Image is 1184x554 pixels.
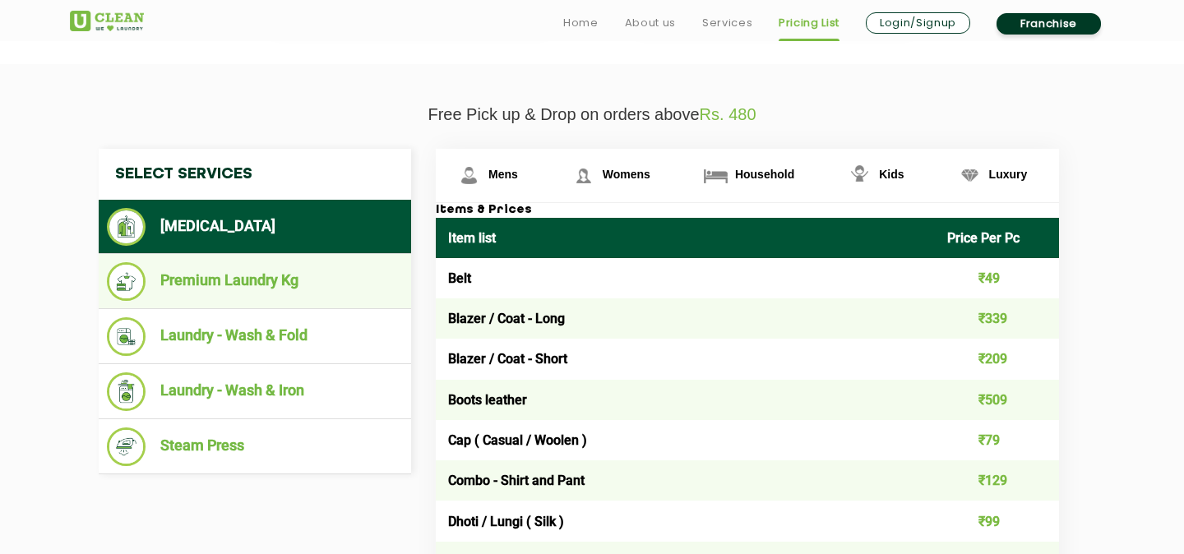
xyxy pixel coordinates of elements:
[436,218,935,258] th: Item list
[436,298,935,339] td: Blazer / Coat - Long
[702,13,752,33] a: Services
[779,13,839,33] a: Pricing List
[99,149,411,200] h4: Select Services
[735,168,794,181] span: Household
[107,372,403,411] li: Laundry - Wash & Iron
[935,339,1060,379] td: ₹209
[107,262,146,301] img: Premium Laundry Kg
[436,501,935,541] td: Dhoti / Lungi ( Silk )
[107,208,403,246] li: [MEDICAL_DATA]
[107,317,403,356] li: Laundry - Wash & Fold
[436,420,935,460] td: Cap ( Casual / Woolen )
[935,298,1060,339] td: ₹339
[935,258,1060,298] td: ₹49
[603,168,650,181] span: Womens
[107,427,146,466] img: Steam Press
[436,380,935,420] td: Boots leather
[488,168,518,181] span: Mens
[107,317,146,356] img: Laundry - Wash & Fold
[455,161,483,190] img: Mens
[935,420,1060,460] td: ₹79
[70,105,1114,124] p: Free Pick up & Drop on orders above
[935,380,1060,420] td: ₹509
[935,218,1060,258] th: Price Per Pc
[879,168,904,181] span: Kids
[935,460,1060,501] td: ₹129
[436,203,1059,218] h3: Items & Prices
[107,427,403,466] li: Steam Press
[701,161,730,190] img: Household
[997,13,1101,35] a: Franchise
[107,262,403,301] li: Premium Laundry Kg
[845,161,874,190] img: Kids
[107,372,146,411] img: Laundry - Wash & Iron
[107,208,146,246] img: Dry Cleaning
[955,161,984,190] img: Luxury
[436,339,935,379] td: Blazer / Coat - Short
[436,460,935,501] td: Combo - Shirt and Pant
[866,12,970,34] a: Login/Signup
[625,13,676,33] a: About us
[569,161,598,190] img: Womens
[563,13,599,33] a: Home
[989,168,1028,181] span: Luxury
[70,11,144,31] img: UClean Laundry and Dry Cleaning
[700,105,756,123] span: Rs. 480
[436,258,935,298] td: Belt
[935,501,1060,541] td: ₹99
